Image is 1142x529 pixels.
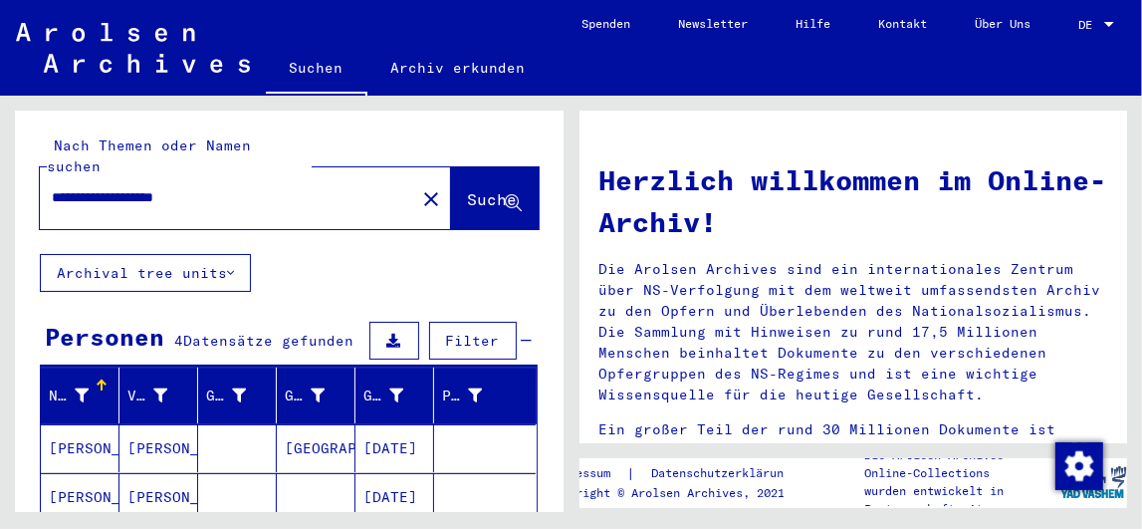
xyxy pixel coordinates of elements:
mat-cell: [PERSON_NAME] [41,473,119,521]
a: Datenschutzerklärung [635,463,814,484]
div: Prisoner # [442,380,512,411]
button: Filter [429,322,517,360]
mat-cell: [DATE] [355,424,434,472]
div: Vorname [127,386,167,406]
div: Geburtsdatum [363,380,433,411]
div: Geburtsdatum [363,386,403,406]
button: Suche [451,167,539,229]
mat-label: Nach Themen oder Namen suchen [47,136,251,175]
div: Nachname [49,380,118,411]
mat-cell: [PERSON_NAME] [119,424,198,472]
mat-cell: [DATE] [355,473,434,521]
div: Geburtsname [206,386,246,406]
div: Geburt‏ [285,380,354,411]
mat-header-cell: Vorname [119,368,198,423]
a: Suchen [266,44,367,96]
div: Zustimmung ändern [1054,441,1102,489]
span: Datensätze gefunden [183,332,353,350]
a: Archiv erkunden [367,44,550,92]
div: Vorname [127,380,197,411]
p: Ein großer Teil der rund 30 Millionen Dokumente ist inzwischen im Online-Archiv der Arolsen Archi... [599,419,1108,503]
div: Geburt‏ [285,386,325,406]
button: Archival tree units [40,254,251,292]
img: Arolsen_neg.svg [16,23,250,73]
img: Zustimmung ändern [1055,442,1103,490]
mat-header-cell: Geburtsname [198,368,277,423]
span: DE [1078,18,1100,32]
mat-icon: close [419,187,443,211]
p: Copyright © Arolsen Archives, 2021 [548,484,814,502]
mat-header-cell: Prisoner # [434,368,536,423]
span: Filter [446,332,500,350]
mat-header-cell: Geburtsdatum [355,368,434,423]
div: Personen [45,319,164,355]
mat-cell: [GEOGRAPHIC_DATA] [277,424,355,472]
div: Prisoner # [442,386,482,406]
div: Nachname [49,386,89,406]
p: Die Arolsen Archives Online-Collections [864,446,1058,482]
div: | [548,463,814,484]
p: Die Arolsen Archives sind ein internationales Zentrum über NS-Verfolgung mit dem weltweit umfasse... [599,259,1108,405]
mat-cell: [PERSON_NAME] [41,424,119,472]
span: Suche [468,189,518,209]
p: wurden entwickelt in Partnerschaft mit [864,482,1058,518]
a: Impressum [548,463,626,484]
mat-cell: [PERSON_NAME] [119,473,198,521]
h1: Herzlich willkommen im Online-Archiv! [599,159,1108,243]
mat-header-cell: Geburt‏ [277,368,355,423]
span: 4 [174,332,183,350]
button: Clear [411,178,451,218]
mat-header-cell: Nachname [41,368,119,423]
div: Geburtsname [206,380,276,411]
